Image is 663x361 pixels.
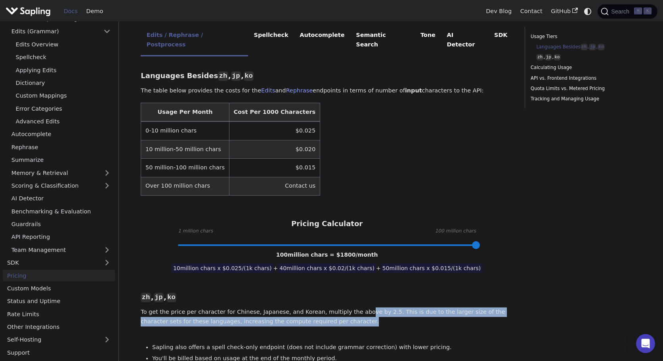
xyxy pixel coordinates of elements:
td: $0.020 [229,140,320,158]
li: Semantic Search [350,25,415,56]
a: Demo [82,5,107,17]
a: Edits (Grammar) [7,26,115,37]
li: Spellcheck [248,25,294,56]
span: + [273,265,278,271]
li: AI Detector [441,25,489,56]
code: ko [166,293,176,302]
span: + [376,265,381,271]
button: Search (Command+K) [598,4,657,19]
a: Edits [261,87,275,94]
a: Rephrase [7,141,115,153]
button: Expand sidebar category 'SDK' [99,257,115,269]
li: Autocomplete [294,25,350,56]
a: Applying Edits [11,64,115,76]
a: Quota Limits vs. Metered Pricing [531,85,638,92]
span: 50 million chars x $ 0.015 /(1k chars) [381,263,483,273]
td: Over 100 million chars [141,177,229,195]
a: GitHub [546,5,582,17]
a: Dictionary [11,77,115,89]
code: jp [589,44,596,50]
code: ko [244,71,254,81]
a: Edits Overview [11,38,115,50]
p: To get the price per character for Chinese, Japanese, and Korean, multiply the above by 2.5. This... [141,307,513,326]
code: zh [536,54,543,61]
code: jp [231,71,241,81]
code: jp [545,54,552,61]
span: 100 million chars [435,227,476,235]
a: Memory & Retrieval [7,167,115,179]
a: Custom Mappings [11,90,115,102]
a: Advanced Edits [11,116,115,127]
li: Edits / Rephrase / Postprocess [141,25,248,56]
a: Spellcheck [11,52,115,63]
code: ko [554,54,561,61]
td: Contact us [229,177,320,195]
code: zh [581,44,588,50]
td: $0.025 [229,121,320,140]
a: AI Detector [7,193,115,204]
kbd: K [644,8,652,15]
code: ko [598,44,605,50]
img: Sapling.ai [6,6,51,17]
td: $0.015 [229,159,320,177]
th: Usage Per Month [141,103,229,122]
a: Support [3,347,115,358]
th: Cost Per 1000 Characters [229,103,320,122]
a: Self-Hosting [3,334,115,346]
span: 1 million chars [178,227,213,235]
a: SDK [3,257,99,269]
a: zh,jp,ko [536,54,635,61]
code: zh [218,71,228,81]
h3: , , [141,293,513,302]
a: Team Management [7,244,115,255]
div: Open Intercom Messenger [636,334,655,353]
a: Tracking and Managing Usage [531,95,638,103]
a: Summarize [7,154,115,166]
a: Rephrase [286,87,313,94]
span: Search [609,8,634,15]
a: Docs [59,5,82,17]
p: The table below provides the costs for the and endpoints in terms of number of characters to the ... [141,86,513,96]
td: 10 million-50 million chars [141,140,229,158]
button: Switch between dark and light mode (currently system mode) [582,6,594,17]
a: API Reporting [7,231,115,243]
kbd: ⌘ [634,8,642,15]
a: Custom Models [3,283,115,294]
a: Scoring & Classification [7,180,115,192]
a: Status and Uptime [3,296,115,307]
span: 100 million chars = $ 1800 /month [276,252,378,258]
h3: Languages Besides , , [141,71,513,81]
a: Autocomplete [7,129,115,140]
li: SDK [489,25,513,56]
code: jp [154,293,164,302]
td: 0-10 million chars [141,121,229,140]
a: Other Integrations [3,321,115,333]
a: Rate Limits [3,308,115,320]
a: Error Categories [11,103,115,114]
a: Contact [516,5,547,17]
a: Usage Tiers [531,33,638,40]
a: API vs. Frontend Integrations [531,75,638,82]
strong: input [405,87,422,94]
h3: Pricing Calculator [291,219,363,229]
a: Sapling.ai [6,6,53,17]
a: Languages Besideszh,jp,ko [536,43,635,51]
a: Guardrails [7,219,115,230]
li: Tone [415,25,441,56]
code: zh [141,293,151,302]
span: 40 million chars x $ 0.02 /(1k chars) [278,263,376,273]
span: 10 million chars x $ 0.025 /(1k chars) [172,263,273,273]
a: Calculating Usage [531,64,638,71]
a: Pricing [3,270,115,281]
li: Sapling also offers a spell check-only endpoint (does not include grammar correction) with lower ... [152,343,513,352]
a: Dev Blog [481,5,516,17]
td: 50 million-100 million chars [141,159,229,177]
a: Benchmarking & Evaluation [7,205,115,217]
